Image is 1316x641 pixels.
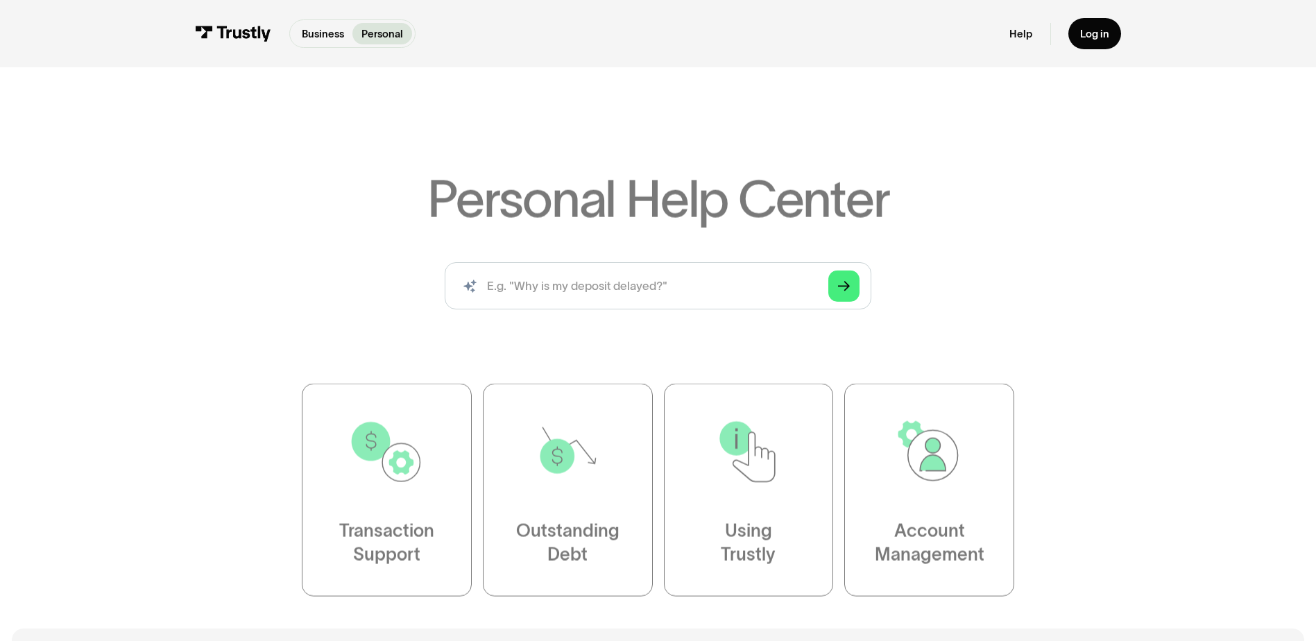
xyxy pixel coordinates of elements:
[445,262,871,309] form: Search
[1080,27,1109,40] div: Log in
[844,383,1014,596] a: AccountManagement
[195,26,271,42] img: Trustly Logo
[875,519,984,566] div: Account Management
[663,383,833,596] a: UsingTrustly
[445,262,871,309] input: search
[339,519,434,566] div: Transaction Support
[302,383,472,596] a: TransactionSupport
[1068,18,1121,49] a: Log in
[483,383,653,596] a: OutstandingDebt
[302,26,344,42] p: Business
[516,519,619,566] div: Outstanding Debt
[1009,27,1032,40] a: Help
[427,173,889,225] h1: Personal Help Center
[361,26,403,42] p: Personal
[721,519,776,566] div: Using Trustly
[352,23,411,44] a: Personal
[293,23,352,44] a: Business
